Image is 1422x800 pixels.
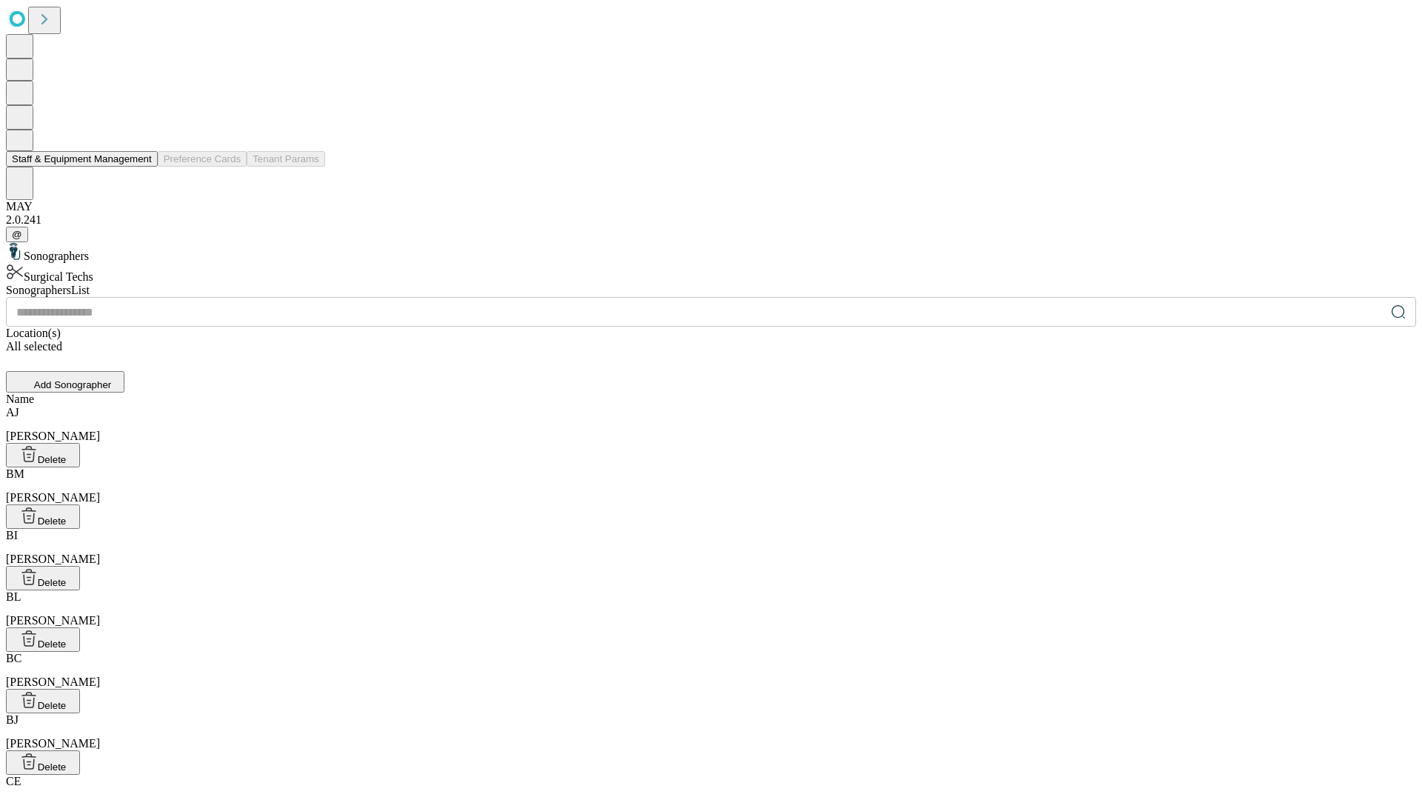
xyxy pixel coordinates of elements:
[6,200,1416,213] div: MAY
[6,713,19,726] span: BJ
[6,713,1416,750] div: [PERSON_NAME]
[6,227,28,242] button: @
[6,371,124,393] button: Add Sonographer
[38,700,67,711] span: Delete
[38,454,67,465] span: Delete
[6,590,1416,627] div: [PERSON_NAME]
[6,467,1416,504] div: [PERSON_NAME]
[38,577,67,588] span: Delete
[38,516,67,527] span: Delete
[6,529,1416,566] div: [PERSON_NAME]
[6,652,1416,689] div: [PERSON_NAME]
[6,213,1416,227] div: 2.0.241
[6,689,80,713] button: Delete
[6,340,1416,353] div: All selected
[6,284,1416,297] div: Sonographers List
[6,467,24,480] span: BM
[6,775,21,787] span: CE
[6,566,80,590] button: Delete
[6,529,18,541] span: BI
[6,627,80,652] button: Delete
[6,327,61,339] span: Location(s)
[6,242,1416,263] div: Sonographers
[6,406,1416,443] div: [PERSON_NAME]
[247,151,325,167] button: Tenant Params
[6,652,21,664] span: BC
[6,443,80,467] button: Delete
[6,263,1416,284] div: Surgical Techs
[6,504,80,529] button: Delete
[6,151,158,167] button: Staff & Equipment Management
[38,761,67,773] span: Delete
[158,151,247,167] button: Preference Cards
[38,639,67,650] span: Delete
[6,393,1416,406] div: Name
[6,590,21,603] span: BL
[34,379,111,390] span: Add Sonographer
[6,750,80,775] button: Delete
[12,229,22,240] span: @
[6,406,19,419] span: AJ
